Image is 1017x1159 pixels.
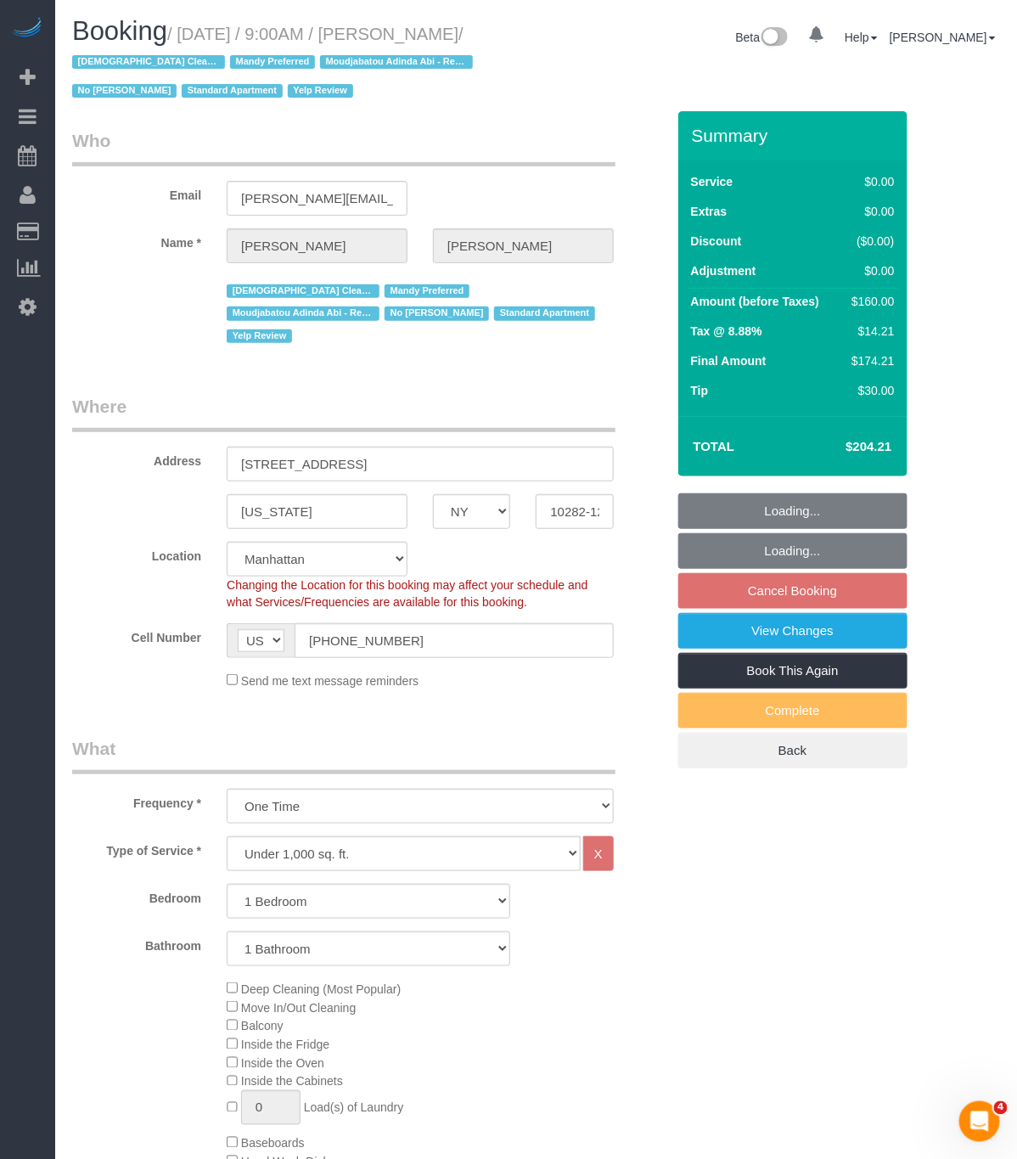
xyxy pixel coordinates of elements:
span: Mandy Preferred [230,55,315,69]
input: Last Name [433,228,614,263]
span: Moudjabatou Adinda Abi - Requested [227,307,379,320]
span: Changing the Location for this booking may affect your schedule and what Services/Frequencies are... [227,578,587,609]
span: Deep Cleaning (Most Popular) [241,982,401,996]
span: Inside the Cabinets [241,1075,343,1089]
input: Zip Code [536,494,613,529]
strong: Total [694,439,735,453]
label: Name * [59,228,214,251]
label: Address [59,447,214,470]
div: ($0.00) [845,233,894,250]
label: Final Amount [691,352,767,369]
input: Email [227,181,407,216]
h3: Summary [692,126,899,145]
label: Adjustment [691,262,756,279]
label: Extras [691,203,728,220]
div: $0.00 [845,173,894,190]
span: No [PERSON_NAME] [72,84,177,98]
label: Cell Number [59,623,214,646]
label: Bathroom [59,931,214,954]
legend: What [72,736,615,774]
label: Tax @ 8.88% [691,323,762,340]
span: / [72,25,478,101]
label: Tip [691,382,709,399]
legend: Who [72,128,615,166]
a: Beta [736,31,789,44]
div: $0.00 [845,262,894,279]
span: Send me text message reminders [241,674,419,688]
input: First Name [227,228,407,263]
span: Standard Apartment [182,84,283,98]
label: Location [59,542,214,565]
div: $14.21 [845,323,894,340]
iframe: Intercom live chat [959,1101,1000,1142]
small: / [DATE] / 9:00AM / [PERSON_NAME] [72,25,478,101]
span: Move In/Out Cleaning [241,1001,356,1015]
span: Balcony [241,1020,284,1033]
input: City [227,494,407,529]
a: [PERSON_NAME] [890,31,996,44]
h4: $204.21 [795,440,891,454]
label: Bedroom [59,884,214,907]
label: Email [59,181,214,204]
a: Book This Again [678,653,907,689]
span: Yelp Review [227,329,292,343]
div: $160.00 [845,293,894,310]
div: $174.21 [845,352,894,369]
label: Type of Service * [59,836,214,859]
div: $30.00 [845,382,894,399]
img: New interface [760,27,788,49]
span: Yelp Review [288,84,353,98]
span: 4 [994,1101,1008,1115]
div: $0.00 [845,203,894,220]
span: No [PERSON_NAME] [385,307,489,320]
span: [DEMOGRAPHIC_DATA] Cleaner [72,55,225,69]
label: Service [691,173,733,190]
a: Help [845,31,878,44]
a: View Changes [678,613,907,649]
span: Inside the Fridge [241,1038,329,1052]
legend: Where [72,394,615,432]
a: Back [678,733,907,768]
span: Load(s) of Laundry [304,1101,404,1115]
img: Automaid Logo [10,17,44,41]
span: Inside the Oven [241,1057,324,1071]
input: Cell Number [295,623,614,658]
span: Standard Apartment [494,307,595,320]
span: [DEMOGRAPHIC_DATA] Cleaner [227,284,379,298]
label: Frequency * [59,789,214,812]
span: Mandy Preferred [385,284,469,298]
label: Discount [691,233,742,250]
span: Booking [72,16,167,46]
span: Baseboards [241,1137,305,1151]
label: Amount (before Taxes) [691,293,819,310]
span: Moudjabatou Adinda Abi - Requested [320,55,473,69]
